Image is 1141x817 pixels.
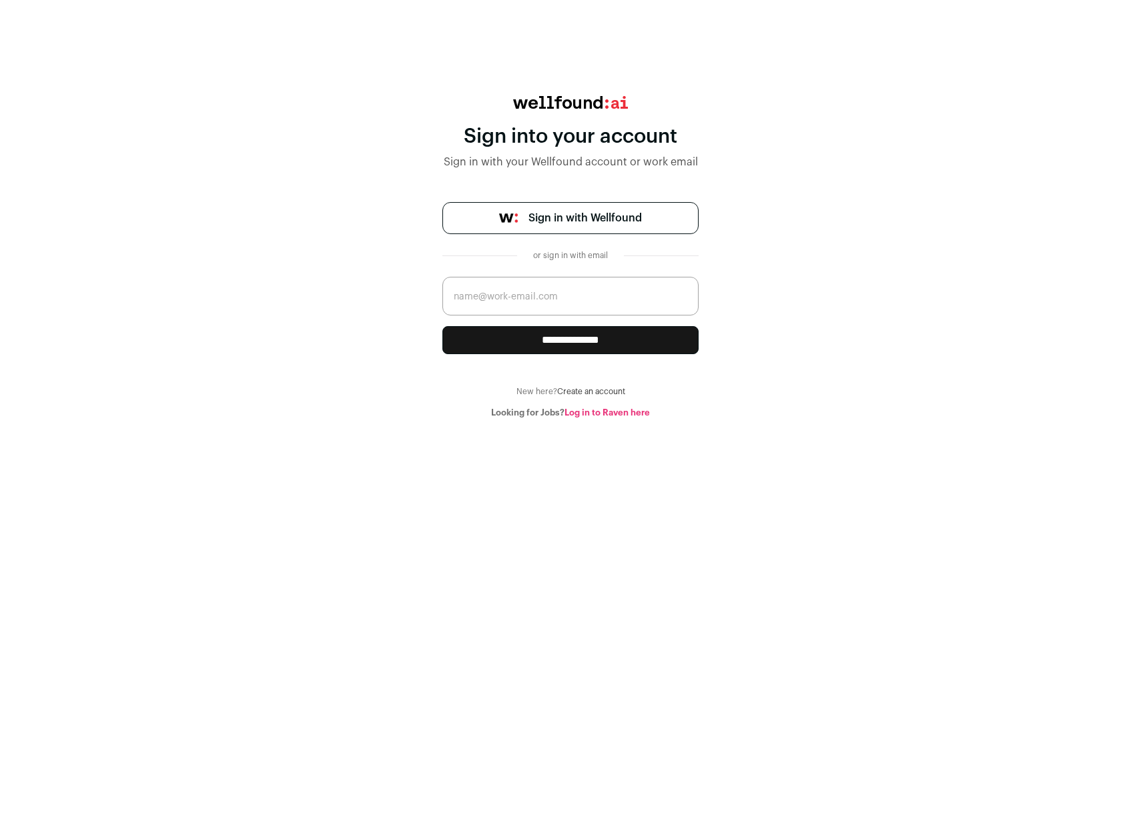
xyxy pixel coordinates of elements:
span: Sign in with Wellfound [528,210,642,226]
div: New here? [442,386,699,397]
a: Create an account [557,387,625,395]
img: wellfound-symbol-flush-black-fb3c872781a75f747ccb3a119075da62bfe97bd399995f84a933054e44a575c4.png [499,213,518,223]
img: wellfound:ai [513,96,628,109]
input: name@work-email.com [442,277,699,315]
div: Sign into your account [442,125,699,149]
div: or sign in with email [528,250,613,261]
div: Looking for Jobs? [442,407,699,418]
a: Sign in with Wellfound [442,202,699,234]
div: Sign in with your Wellfound account or work email [442,154,699,170]
a: Log in to Raven here [564,408,650,417]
